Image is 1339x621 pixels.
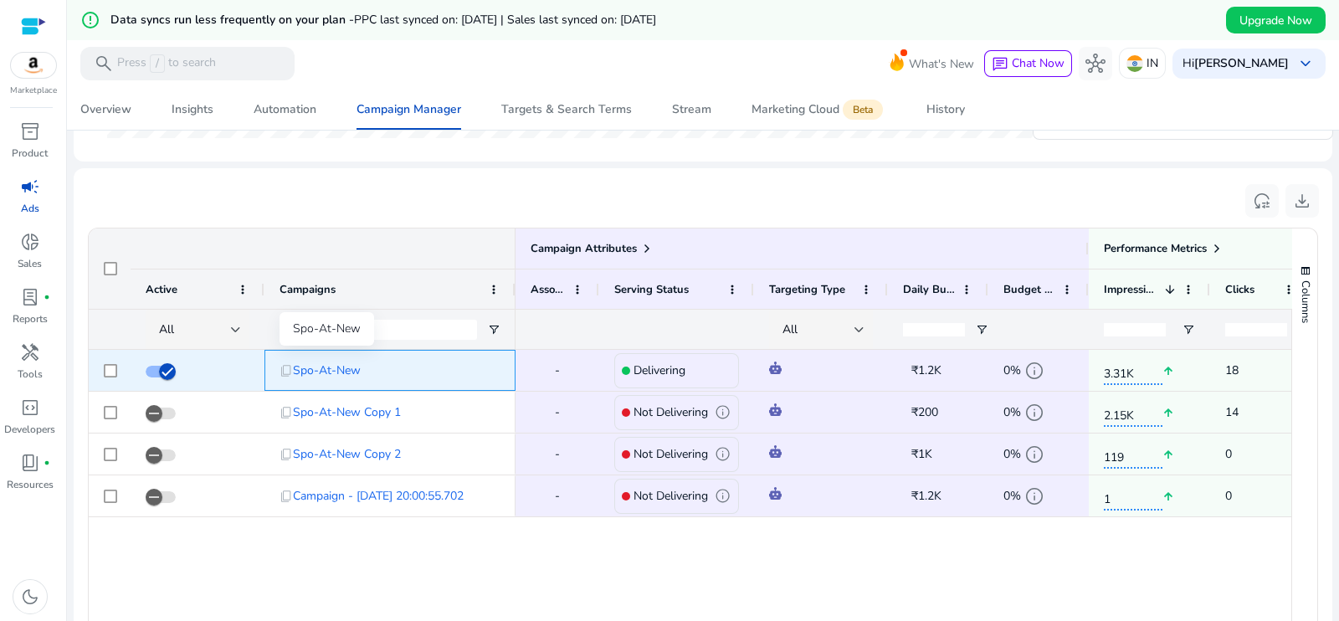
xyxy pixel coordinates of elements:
[110,13,656,28] h5: Data syncs run less frequently on your plan -
[1079,47,1112,80] button: hub
[1126,55,1143,72] img: in.svg
[1295,54,1316,74] span: keyboard_arrow_down
[44,294,50,300] span: fiber_manual_record
[20,398,40,418] span: code_blocks
[531,479,584,513] div: -
[280,490,293,503] span: content_copy
[487,323,500,336] button: Open Filter Menu
[843,100,883,120] span: Beta
[1225,353,1295,387] span: 18
[969,442,991,467] mat-icon: edit
[150,54,165,73] span: /
[715,446,731,462] span: info
[1285,184,1319,218] button: download
[1225,282,1254,297] span: Clicks
[18,256,42,271] p: Sales
[1104,440,1162,469] span: 119
[1239,12,1312,29] span: Upgrade Now
[1194,55,1289,71] b: [PERSON_NAME]
[1024,403,1044,423] span: info
[11,53,56,78] img: amazon.svg
[1292,191,1312,211] span: download
[531,282,566,297] span: Associated Rules
[672,104,711,115] div: Stream
[1012,55,1065,71] span: Chat Now
[969,400,991,425] mat-icon: edit
[1104,398,1162,427] span: 2.15K
[20,177,40,197] span: campaign
[280,406,293,419] span: content_copy
[614,282,689,297] span: Serving Status
[159,321,174,337] span: All
[782,321,798,337] span: All
[1182,323,1195,336] button: Open Filter Menu
[1024,486,1044,506] span: info
[280,320,477,340] input: Campaigns Filter Input
[20,587,40,607] span: dark_mode
[280,364,293,377] span: content_copy
[146,282,177,297] span: Active
[1003,395,1021,429] span: 0%
[172,104,213,115] div: Insights
[20,121,40,141] span: inventory_2
[117,54,216,73] p: Press to search
[926,104,965,115] div: History
[1252,191,1272,211] span: reset_settings
[20,342,40,362] span: handyman
[1162,354,1174,388] mat-icon: arrow_upward
[20,287,40,307] span: lab_profile
[1003,437,1021,471] span: 0%
[1104,482,1162,511] span: 1
[903,282,955,297] span: Daily Budget
[501,104,632,115] div: Targets & Search Terms
[1104,241,1207,256] span: Performance Metrics
[1024,361,1044,381] span: info
[21,201,39,216] p: Ads
[909,49,974,79] span: What's New
[293,395,401,429] span: Spo-At-New Copy 1
[531,241,637,256] span: Campaign Attributes
[1162,480,1174,514] mat-icon: arrow_upward
[293,353,361,387] span: Spo-At-New
[531,395,584,429] div: -
[80,10,100,30] mat-icon: error_outline
[1147,49,1158,78] p: IN
[1183,58,1289,69] p: Hi
[1003,479,1021,513] span: 0%
[911,446,932,462] span: ₹1K
[1162,438,1174,472] mat-icon: arrow_upward
[293,437,401,471] span: Spo-At-New Copy 2
[280,282,336,297] span: Campaigns
[969,358,991,383] mat-icon: edit
[531,437,584,471] div: -
[1298,280,1313,323] span: Columns
[80,104,131,115] div: Overview
[20,232,40,252] span: donut_small
[975,323,988,336] button: Open Filter Menu
[1225,479,1295,513] span: 0
[4,422,55,437] p: Developers
[969,484,991,509] mat-icon: edit
[1225,437,1295,471] span: 0
[715,404,731,420] span: info
[1226,7,1326,33] button: Upgrade Now
[1003,282,1055,297] span: Budget Used
[992,56,1008,73] span: chat
[1003,353,1021,387] span: 0%
[634,353,685,387] p: Delivering
[354,12,656,28] span: PPC last synced on: [DATE] | Sales last synced on: [DATE]
[531,353,584,387] div: -
[7,477,54,492] p: Resources
[984,50,1072,77] button: chatChat Now
[18,367,43,382] p: Tools
[1104,357,1162,385] span: 3.31K
[20,453,40,473] span: book_4
[1245,184,1279,218] button: reset_settings
[280,448,293,461] span: content_copy
[280,312,374,346] div: Spo-At-New
[44,459,50,466] span: fiber_manual_record
[769,282,845,297] span: Targeting Type
[1024,444,1044,464] span: info
[254,104,316,115] div: Automation
[1162,396,1174,430] mat-icon: arrow_upward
